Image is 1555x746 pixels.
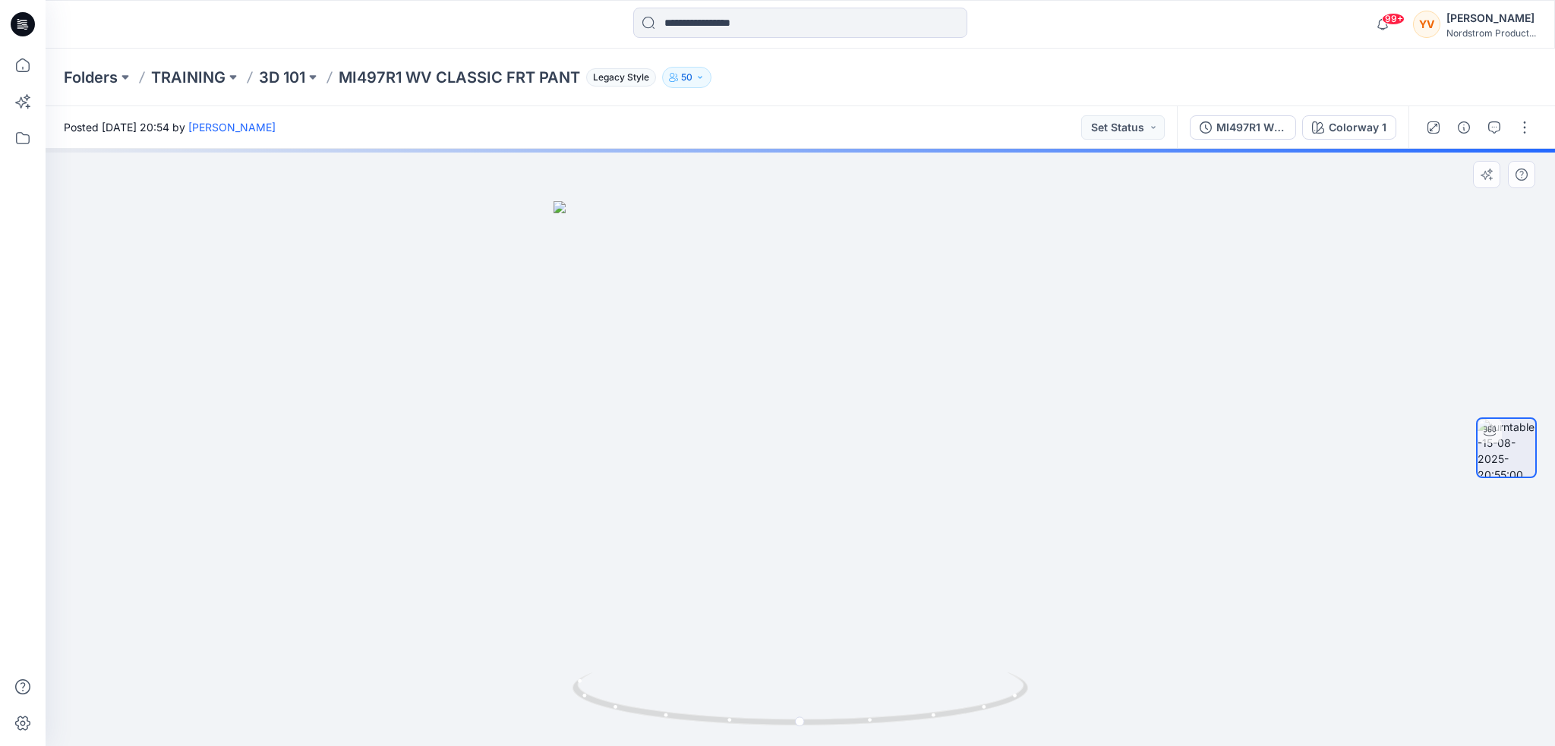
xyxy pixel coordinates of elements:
[1452,115,1476,140] button: Details
[1329,119,1386,136] div: Colorway 1
[64,67,118,88] a: Folders
[339,67,580,88] p: MI497R1 WV CLASSIC FRT PANT
[1478,419,1535,477] img: turntable-15-08-2025-20:55:00
[1216,119,1286,136] div: MI497R1 WV CLASSIC FRT PANT
[64,119,276,135] span: Posted [DATE] 20:54 by
[1446,9,1536,27] div: [PERSON_NAME]
[1302,115,1396,140] button: Colorway 1
[580,67,656,88] button: Legacy Style
[1382,13,1405,25] span: 99+
[681,69,692,86] p: 50
[586,68,656,87] span: Legacy Style
[188,121,276,134] a: [PERSON_NAME]
[662,67,711,88] button: 50
[1446,27,1536,39] div: Nordstrom Product...
[151,67,226,88] a: TRAINING
[1190,115,1296,140] button: MI497R1 WV CLASSIC FRT PANT
[1413,11,1440,38] div: YV
[259,67,305,88] a: 3D 101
